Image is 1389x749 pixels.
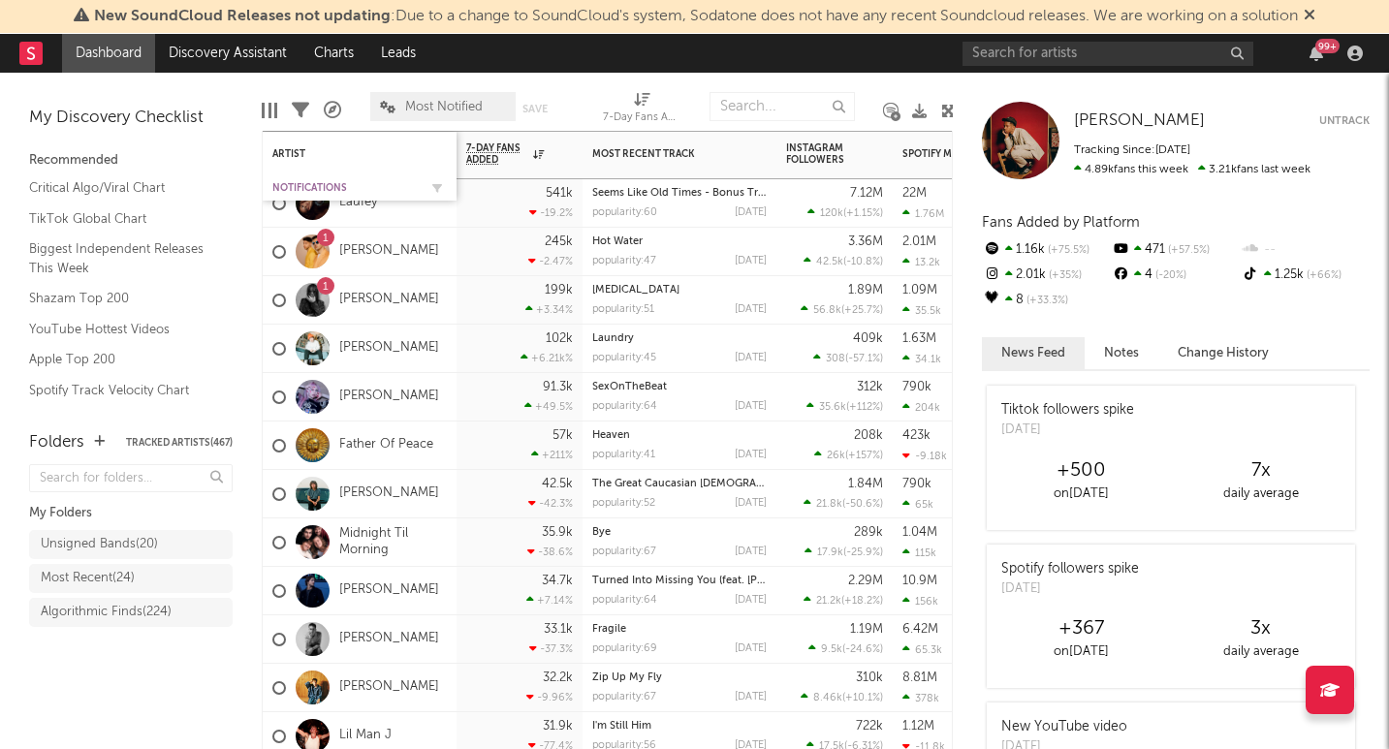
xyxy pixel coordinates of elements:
[545,235,573,248] div: 245k
[902,623,938,636] div: 6.42M
[526,594,573,607] div: +7.14 %
[529,642,573,655] div: -37.3 %
[992,617,1171,640] div: +367
[846,257,880,267] span: -10.8 %
[29,380,213,401] a: Spotify Track Velocity Chart
[527,546,573,558] div: -38.6 %
[592,285,767,296] div: Muse
[1045,245,1089,256] span: +75.5 %
[1074,164,1310,175] span: 3.21k fans last week
[845,693,880,703] span: +10.1 %
[94,9,1298,24] span: : Due to a change to SoundCloud's system, Sodatone does not have any recent Soundcloud releases. ...
[848,575,883,587] div: 2.29M
[813,352,883,364] div: ( )
[339,526,447,559] a: Midnight Til Morning
[1171,483,1350,506] div: daily average
[603,82,680,139] div: 7-Day Fans Added (7-Day Fans Added)
[524,400,573,413] div: +49.5 %
[592,382,667,392] a: SexOnTheBeat
[1001,421,1134,440] div: [DATE]
[1241,237,1370,263] div: --
[592,188,767,199] div: Seems Like Old Times - Bonus Track
[592,333,634,344] a: Laundry
[339,195,377,211] a: Laufey
[155,34,300,73] a: Discovery Assistant
[902,332,936,345] div: 1.63M
[531,449,573,461] div: +211 %
[552,429,573,442] div: 57k
[816,257,843,267] span: 42.5k
[542,526,573,539] div: 35.9k
[849,402,880,413] span: +112 %
[813,693,842,703] span: 8.46k
[29,564,233,593] a: Most Recent(24)
[902,450,947,462] div: -9.18k
[1001,579,1139,599] div: [DATE]
[339,679,439,696] a: [PERSON_NAME]
[982,263,1111,288] div: 2.01k
[805,546,883,558] div: ( )
[902,643,942,656] div: 65.3k
[848,478,883,490] div: 1.84M
[786,142,854,166] div: Instagram Followers
[816,499,842,510] span: 21.8k
[592,285,679,296] a: [MEDICAL_DATA]
[592,692,656,702] div: popularity: 67
[1241,263,1370,288] div: 1.25k
[427,178,447,198] button: Filter by Notifications
[735,498,767,509] div: [DATE]
[126,438,233,448] button: Tracked Artists(467)
[29,349,213,370] a: Apple Top 200
[62,34,155,73] a: Dashboard
[339,437,433,453] a: Father Of Peace
[902,595,938,608] div: 156k
[982,288,1111,313] div: 8
[522,104,548,114] button: Save
[963,42,1253,66] input: Search for artists
[592,256,656,266] div: popularity: 47
[856,720,883,733] div: 722k
[592,576,767,586] div: Turned Into Missing You (feat. Avery Anna)
[806,400,883,413] div: ( )
[526,691,573,703] div: -9.96 %
[804,594,883,607] div: ( )
[735,450,767,460] div: [DATE]
[848,235,883,248] div: 3.36M
[544,623,573,636] div: 33.1k
[848,354,880,364] span: -57.1 %
[902,429,931,442] div: 423k
[982,237,1111,263] div: 1.16k
[826,354,845,364] span: 308
[902,381,931,393] div: 790k
[367,34,429,73] a: Leads
[1074,144,1190,156] span: Tracking Since: [DATE]
[529,206,573,219] div: -19.2 %
[801,691,883,703] div: ( )
[543,381,573,393] div: 91.3k
[710,92,855,121] input: Search...
[902,401,940,414] div: 204k
[339,389,439,405] a: [PERSON_NAME]
[339,243,439,260] a: [PERSON_NAME]
[525,303,573,316] div: +3.34 %
[592,498,655,509] div: popularity: 52
[992,483,1171,506] div: on [DATE]
[817,547,843,558] span: 17.9k
[339,485,439,502] a: [PERSON_NAME]
[272,148,418,160] div: Artist
[543,720,573,733] div: 31.9k
[1158,337,1288,369] button: Change History
[846,547,880,558] span: -25.9 %
[405,101,483,113] span: Most Notified
[801,303,883,316] div: ( )
[1152,270,1186,281] span: -20 %
[29,149,233,172] div: Recommended
[94,9,391,24] span: New SoundCloud Releases not updating
[982,337,1085,369] button: News Feed
[854,429,883,442] div: 208k
[29,208,213,230] a: TikTok Global Chart
[1001,400,1134,421] div: Tiktok followers spike
[339,728,392,744] a: Lil Man J
[29,502,233,525] div: My Folders
[902,498,933,511] div: 65k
